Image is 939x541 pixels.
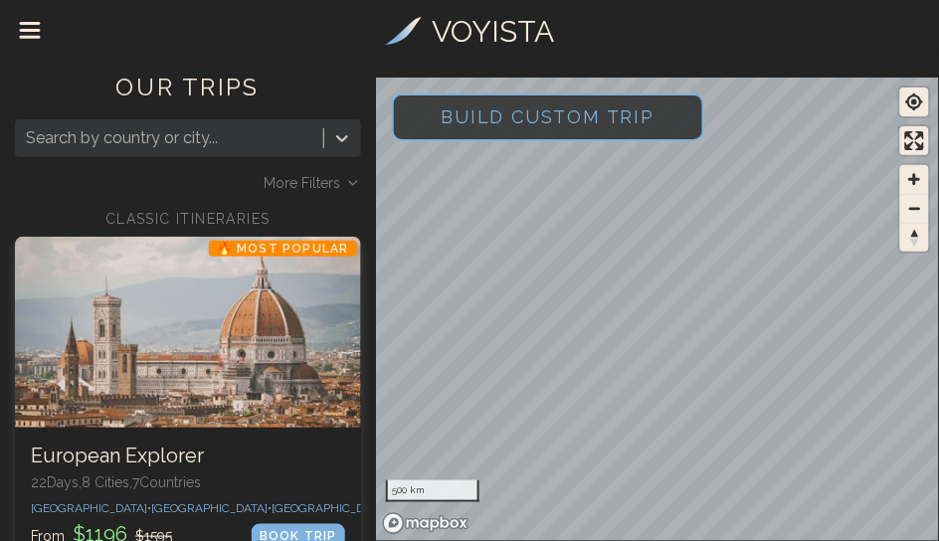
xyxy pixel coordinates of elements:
button: Zoom out [900,194,929,223]
span: Reset bearing to north [900,224,929,252]
p: 22 Days, 8 Cities, 7 Countr ies [31,472,345,492]
img: Voyista Logo [385,17,422,45]
button: Zoom in [900,165,929,194]
button: Drawer Menu [5,7,55,57]
button: Reset bearing to north [900,223,929,252]
span: [GEOGRAPHIC_DATA] • [272,501,392,515]
h3: European Explorer [31,444,345,468]
button: Find my location [900,88,929,116]
h2: CLASSIC ITINERARIES [15,209,361,229]
a: VOYISTA [385,9,554,54]
span: More Filters [265,173,341,193]
h1: OUR TRIPS [15,72,361,119]
p: 🔥 Most Popular [209,241,357,257]
h3: VOYISTA [432,9,554,54]
div: 500 km [386,480,479,502]
span: Zoom out [900,195,929,223]
button: Enter fullscreen [900,126,929,155]
a: Mapbox homepage [382,512,469,535]
button: Build Custom Trip [392,93,705,141]
span: [GEOGRAPHIC_DATA] • [31,501,151,515]
span: Build Custom Trip [410,75,687,159]
span: [GEOGRAPHIC_DATA] • [151,501,272,515]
